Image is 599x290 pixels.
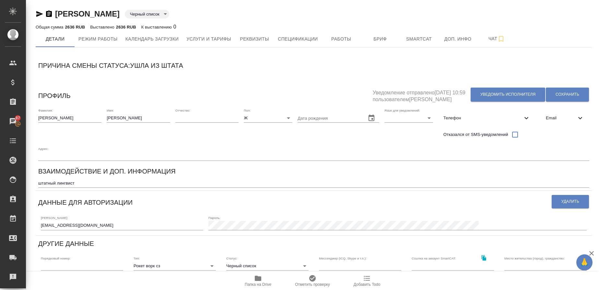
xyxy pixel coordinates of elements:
[295,282,330,287] span: Отметить проверку
[107,109,114,112] label: Имя:
[471,88,545,102] button: Уведомить исполнителя
[38,238,94,249] h6: Другие данные
[2,113,24,129] a: 87
[244,114,292,123] div: Ж
[285,272,340,290] button: Отметить проверку
[556,92,579,97] span: Сохранить
[134,257,140,260] label: Тип:
[546,88,589,102] button: Сохранить
[384,109,420,112] label: Язык для уведомлений:
[38,197,133,208] h6: Данные для авторизации
[141,23,176,31] div: 0
[141,25,173,30] p: К выставлению
[38,109,53,112] label: Фамилия:
[12,115,24,121] span: 87
[239,35,270,43] span: Реквизиты
[90,25,116,30] p: Выставлено
[226,261,309,271] div: Черный список
[78,35,118,43] span: Режим работы
[38,181,589,186] textarea: штатный лингвист
[245,282,271,287] span: Папка на Drive
[208,216,220,220] label: Пароль:
[576,254,593,271] button: 🙏
[41,216,68,220] label: [PERSON_NAME]:
[38,60,183,71] h6: Причина смены статуса: ушла из штата
[552,195,589,208] button: Удалить
[561,199,579,204] span: Удалить
[134,261,216,271] div: Рокет ворк сз
[480,92,535,97] span: Уведомить исполнителя
[175,109,190,112] label: Отчество:
[373,86,470,103] h5: Уведомление отправлено [DATE] 10:59 пользователем [PERSON_NAME]
[365,35,396,43] span: Бриф
[404,35,435,43] span: Smartcat
[65,25,85,30] p: 2636 RUB
[326,35,357,43] span: Работы
[504,257,565,260] label: Место жительства (город), гражданство:
[125,10,169,18] div: Черный список
[125,35,179,43] span: Календарь загрузки
[579,256,590,269] span: 🙏
[278,35,318,43] span: Спецификации
[231,272,285,290] button: Папка на Drive
[226,257,237,260] label: Статус:
[354,282,380,287] span: Добавить Todo
[443,131,508,138] span: Отказался от SMS-уведомлений
[443,115,523,121] span: Телефон
[116,25,136,30] p: 2636 RUB
[497,35,505,43] svg: Подписаться
[36,10,43,18] button: Скопировать ссылку для ЯМессенджера
[38,166,176,176] h6: Взаимодействие и доп. информация
[340,272,394,290] button: Добавить Todo
[186,35,231,43] span: Услуги и тарифы
[45,10,53,18] button: Скопировать ссылку
[319,257,367,260] label: Мессенджер (ICQ, Skype и т.п.):
[41,257,70,260] label: Порядковый номер:
[412,257,456,260] label: Ссылка на аккаунт SmartCAT:
[541,111,589,125] div: Email
[55,9,120,18] a: [PERSON_NAME]
[438,111,535,125] div: Телефон
[40,35,71,43] span: Детали
[244,109,251,112] label: Пол:
[481,35,512,43] span: Чат
[36,25,65,30] p: Общая сумма
[546,115,576,121] span: Email
[477,251,490,265] button: Скопировать ссылку
[128,11,161,17] button: Черный список
[38,91,71,101] h6: Профиль
[442,35,474,43] span: Доп. инфо
[38,147,48,150] label: Адрес:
